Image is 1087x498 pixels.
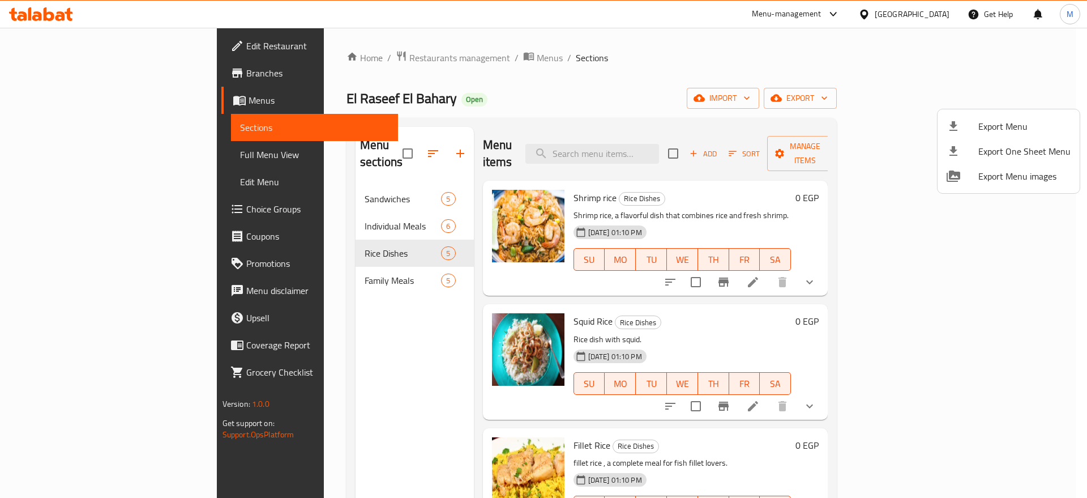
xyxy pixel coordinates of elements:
[938,164,1080,189] li: Export Menu images
[978,144,1071,158] span: Export One Sheet Menu
[978,120,1071,133] span: Export Menu
[938,114,1080,139] li: Export menu items
[978,169,1071,183] span: Export Menu images
[938,139,1080,164] li: Export one sheet menu items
